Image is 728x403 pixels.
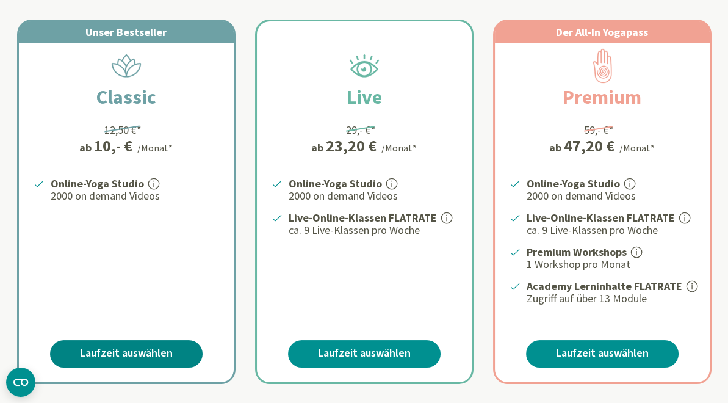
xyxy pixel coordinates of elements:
[381,140,417,155] div: /Monat*
[527,291,695,306] p: Zugriff auf über 13 Module
[526,340,679,368] a: Laufzeit auswählen
[527,189,695,203] p: 2000 on demand Videos
[317,82,411,112] h2: Live
[85,25,167,39] span: Unser Bestseller
[289,189,457,203] p: 2000 on demand Videos
[346,122,376,138] div: 29,- €*
[289,223,457,238] p: ca. 9 Live-Klassen pro Woche
[51,189,219,203] p: 2000 on demand Videos
[67,82,186,112] h2: Classic
[326,138,377,154] div: 23,20 €
[564,138,614,154] div: 47,20 €
[527,257,695,272] p: 1 Workshop pro Monat
[527,223,695,238] p: ca. 9 Live-Klassen pro Woche
[584,122,614,138] div: 59,- €*
[6,368,35,397] button: CMP-Widget öffnen
[527,245,627,259] strong: Premium Workshops
[94,138,132,154] div: 10,- €
[289,211,437,225] strong: Live-Online-Klassen FLATRATE
[619,140,655,155] div: /Monat*
[50,340,203,368] a: Laufzeit auswählen
[288,340,441,368] a: Laufzeit auswählen
[549,139,564,156] span: ab
[79,139,94,156] span: ab
[311,139,326,156] span: ab
[289,176,382,191] strong: Online-Yoga Studio
[533,82,671,112] h2: Premium
[527,176,620,191] strong: Online-Yoga Studio
[51,176,144,191] strong: Online-Yoga Studio
[104,122,142,138] div: 12,50 €*
[556,25,648,39] span: Der All-In Yogapass
[527,211,675,225] strong: Live-Online-Klassen FLATRATE
[527,279,682,293] strong: Academy Lerninhalte FLATRATE
[137,140,173,155] div: /Monat*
